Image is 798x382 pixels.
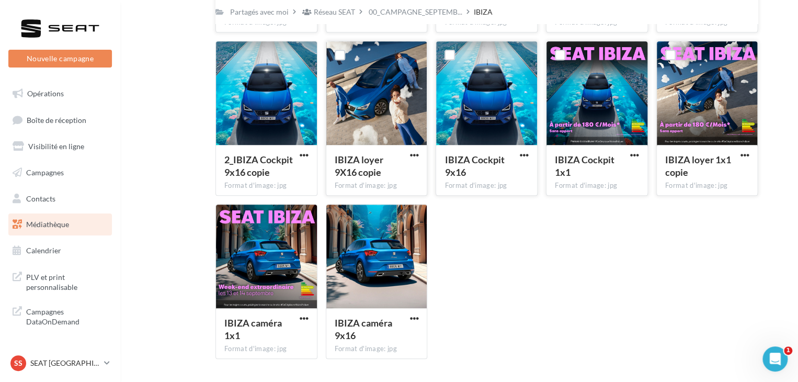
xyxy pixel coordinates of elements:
div: Partagés avec moi [230,7,289,17]
a: Contacts [6,188,114,210]
span: 00_CAMPAGNE_SEPTEMB... [369,7,462,17]
div: Format d'image: jpg [224,344,309,354]
iframe: Intercom live chat [762,346,788,372]
span: IBIZA loyer 9X16 copie [335,154,383,178]
p: SEAT [GEOGRAPHIC_DATA][PERSON_NAME] [30,358,100,368]
a: Opérations [6,83,114,105]
span: Contacts [26,194,55,203]
div: Réseau SEAT [314,7,355,17]
a: Campagnes DataOnDemand [6,300,114,331]
span: SS [14,358,22,368]
span: IBIZA Cockpit 1x1 [555,154,614,178]
div: IBIZA [474,7,493,17]
span: 2_IBIZA Cockpit 9x16 copie [224,154,293,178]
span: Calendrier [26,246,61,255]
div: Format d'image: jpg [665,181,749,190]
span: PLV et print personnalisable [26,270,108,293]
button: Nouvelle campagne [8,50,112,68]
a: SS SEAT [GEOGRAPHIC_DATA][PERSON_NAME] [8,353,112,373]
div: Format d'image: jpg [555,181,639,190]
a: Boîte de réception [6,109,114,131]
span: Boîte de réception [27,115,86,124]
span: IBIZA Cockpit 9x16 [444,154,504,178]
a: Visibilité en ligne [6,136,114,158]
span: 1 [784,346,792,355]
a: Calendrier [6,240,114,262]
div: Format d'image: jpg [335,181,419,190]
span: IBIZA caméra 1x1 [224,317,282,341]
div: Format d'image: jpg [335,344,419,354]
span: Médiathèque [26,220,69,229]
a: Médiathèque [6,214,114,235]
div: Format d'image: jpg [444,181,529,190]
span: IBIZA loyer 1x1 copie [665,154,731,178]
span: Visibilité en ligne [28,142,84,151]
a: Campagnes [6,162,114,184]
div: Format d'image: jpg [224,181,309,190]
span: Campagnes DataOnDemand [26,305,108,327]
span: Opérations [27,89,64,98]
a: PLV et print personnalisable [6,266,114,297]
span: IBIZA caméra 9x16 [335,317,392,341]
span: Campagnes [26,168,64,177]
